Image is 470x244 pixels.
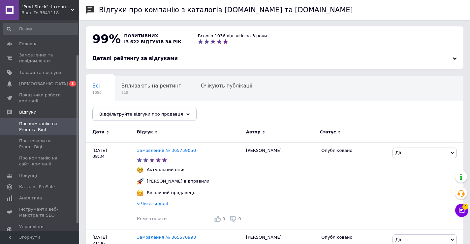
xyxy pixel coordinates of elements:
span: Показники роботи компанії [19,92,61,104]
div: Ввічливий продавець [145,190,197,196]
div: Коментувати [137,216,167,222]
span: [DEMOGRAPHIC_DATA] [19,81,68,87]
div: [PERSON_NAME] відправили [145,178,211,184]
span: Читати далі [141,201,168,206]
span: 99% [92,32,121,46]
div: Всього 1036 відгуків за 3 роки [198,33,267,39]
h1: Відгуки про компанію з каталогів [DOMAIN_NAME] та [DOMAIN_NAME] [99,6,353,14]
span: Дії [395,150,401,155]
span: 619 [121,90,181,95]
span: Про компанію на сайті компанії [19,155,61,167]
div: Деталі рейтингу за відгуками [92,55,457,62]
span: Автор [246,129,261,135]
div: Опубліковано [321,234,387,240]
span: Товари та послуги [19,70,61,76]
span: Про товари на Prom і Bigl [19,138,61,150]
span: Покупці [19,173,37,179]
span: 1050 [92,90,102,95]
span: Управління сайтом [19,224,61,236]
span: Дії [395,237,401,242]
div: Актуальний опис [145,167,187,173]
span: Аналітика [19,195,42,201]
span: Очікують публікації [201,83,252,89]
span: Статус [320,129,336,135]
span: Відфільтруйте відгуки про продавця [99,112,183,117]
span: Деталі рейтингу за відгуками [92,55,178,61]
img: :nerd_face: [137,166,143,173]
img: :hugging_face: [137,190,143,196]
img: :rocket: [137,178,143,185]
span: 0 [238,216,241,221]
span: Про компанію на Prom та Bigl [19,121,61,133]
span: Інструменти веб-майстра та SEO [19,206,61,218]
div: [PERSON_NAME] [243,142,318,229]
span: Відгук [137,129,153,135]
div: Опубліковано [321,148,387,154]
span: 3 [69,81,76,87]
span: Каталог ProSale [19,184,55,190]
span: Всі [92,83,100,89]
div: Опубліковані без коментаря [86,101,172,126]
span: позитивних [124,33,158,38]
div: Ваш ID: 3641118 [21,10,79,16]
span: Впливають на рейтинг [121,83,181,89]
span: Головна [19,41,38,47]
span: із 622 відгуків за рік [124,39,181,44]
button: Чат з покупцем4 [455,204,468,217]
div: Читати далі [137,201,243,209]
span: "Prod-Stock": Інтернет-магазин продуктів харчування та господарчих товарів [21,4,71,10]
a: Замовлення № 365759050 [137,148,196,153]
input: Пошук [3,23,78,35]
span: Коментувати [137,216,167,221]
span: 4 [462,204,468,210]
span: Замовлення та повідомлення [19,52,61,64]
span: Дата [92,129,105,135]
span: 0 [222,216,225,221]
div: [DATE] 08:34 [86,142,137,229]
span: Опубліковані без комен... [92,108,159,114]
a: Замовлення № 365570993 [137,235,196,240]
span: Відгуки [19,109,36,115]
